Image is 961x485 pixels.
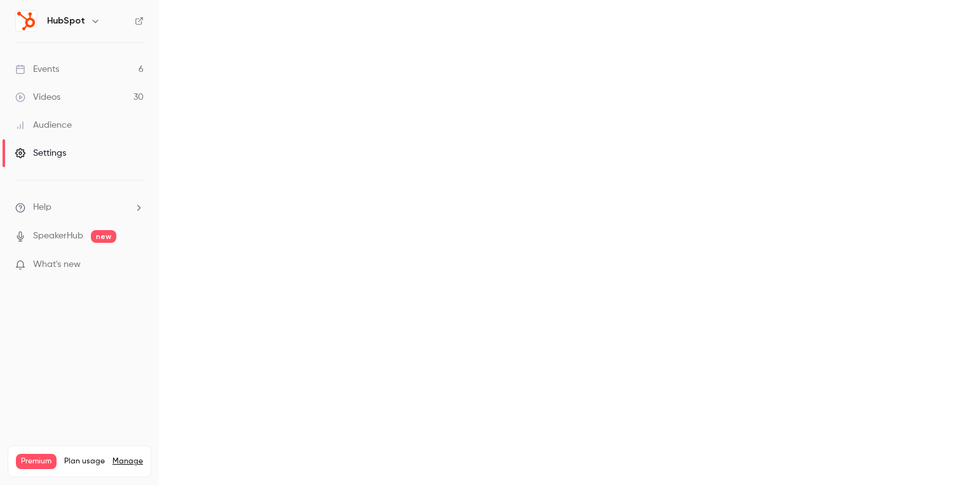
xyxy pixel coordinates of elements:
a: Manage [112,456,143,467]
span: Premium [16,454,57,469]
span: Help [33,201,51,214]
li: help-dropdown-opener [15,201,144,214]
div: Events [15,63,59,76]
h6: HubSpot [47,15,85,27]
span: Plan usage [64,456,105,467]
img: HubSpot [16,11,36,31]
div: Videos [15,91,60,104]
span: new [91,230,116,243]
div: Settings [15,147,66,160]
span: What's new [33,258,81,271]
div: Audience [15,119,72,132]
a: SpeakerHub [33,229,83,243]
iframe: Noticeable Trigger [128,259,144,271]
